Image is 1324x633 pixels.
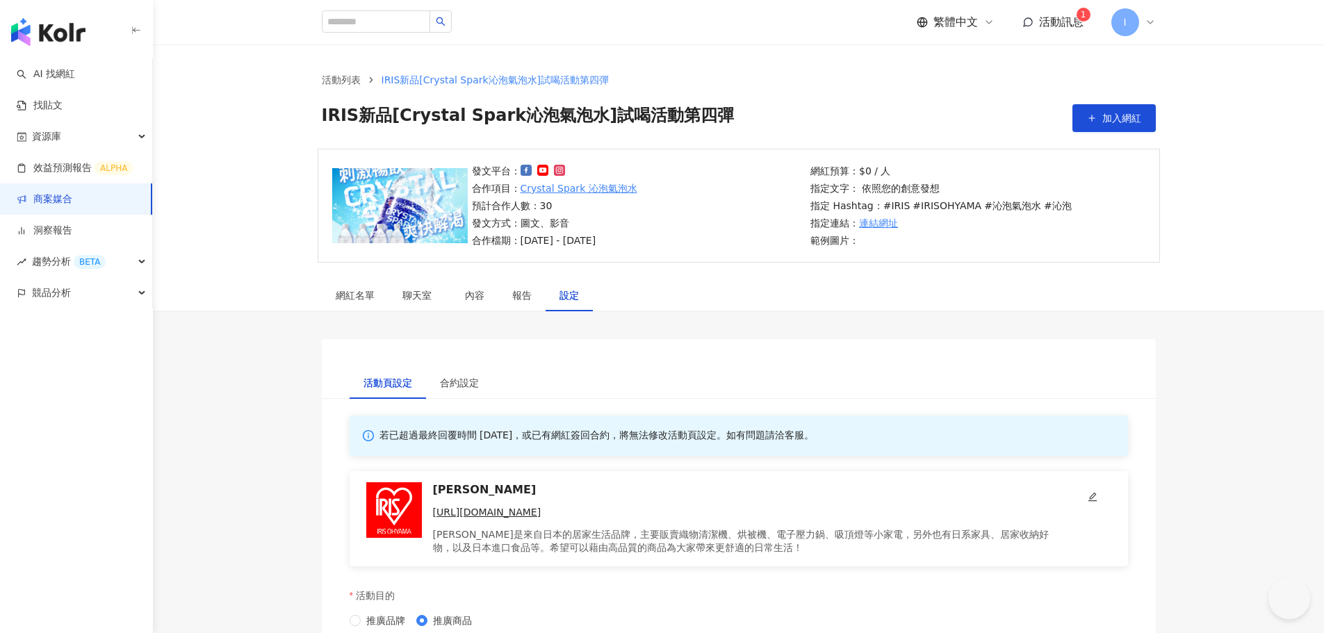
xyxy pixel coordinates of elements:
[379,429,815,443] p: 若已超過最終回覆時間 [DATE]，或已有網紅簽回合約，將無法修改活動頁設定。如有問題請洽客服。
[1102,113,1141,124] span: 加入網紅
[363,375,412,391] div: 活動頁設定
[1044,198,1072,213] p: #沁泡
[512,288,532,303] div: 報告
[810,233,1072,248] p: 範例圖片：
[933,15,978,30] span: 繁體中文
[436,17,446,26] span: search
[859,215,898,231] a: 連結網址
[440,375,479,391] div: 合約設定
[32,246,106,277] span: 趨勢分析
[433,482,1063,498] p: [PERSON_NAME]
[810,163,1072,179] p: 網紅預算：$0 / 人
[1081,10,1086,19] span: 1
[810,198,1072,213] p: 指定 Hashtag：
[984,198,1041,213] p: #沁泡氣泡水
[810,215,1072,231] p: 指定連結：
[366,482,422,538] img: IRIS OHYAMA
[521,181,637,196] a: Crystal Spark 沁泡氣泡水
[1088,492,1097,502] span: edit
[883,198,910,213] p: #IRIS
[382,74,610,85] span: IRIS新品[Crystal Spark沁泡氣泡水]試喝活動第四彈
[472,181,637,196] p: 合作項目：
[32,121,61,152] span: 資源庫
[336,288,375,303] div: 網紅名單
[17,257,26,267] span: rise
[32,277,71,309] span: 競品分析
[427,613,477,628] span: 推廣商品
[361,428,376,443] span: info-circle
[17,67,75,81] a: searchAI 找網紅
[472,198,637,213] p: 預計合作人數：30
[17,224,72,238] a: 洞察報告
[472,163,637,179] p: 發文平台：
[433,506,1063,520] a: [URL][DOMAIN_NAME]
[17,161,133,175] a: 效益預測報告ALPHA
[1123,15,1126,30] span: I
[356,582,395,609] p: 活動目的
[332,168,468,243] img: Crystal Spark 沁泡氣泡水
[1268,577,1310,619] iframe: Help Scout Beacon - Open
[1072,104,1156,132] button: 加入網紅
[1074,482,1111,510] button: edit
[322,104,735,132] span: IRIS新品[Crystal Spark沁泡氣泡水]試喝活動第四彈
[11,18,85,46] img: logo
[1039,15,1084,28] span: 活動訊息
[361,613,411,628] span: 推廣品牌
[17,192,72,206] a: 商案媒合
[17,99,63,113] a: 找貼文
[472,215,637,231] p: 發文方式：圖文、影音
[1077,8,1090,22] sup: 1
[913,198,981,213] p: #IRISOHYAMA
[433,528,1063,555] p: [PERSON_NAME]是來自日本的居家生活品牌，主要販賣織物清潔機、烘被機、電子壓力鍋、吸頂燈等小家電，另外也有日系家具、居家收納好物，以及日本進口食品等。希望可以藉由高品質的商品為大家帶來...
[402,290,437,300] span: 聊天室
[465,288,484,303] div: 內容
[810,181,1072,196] p: 指定文字： 依照您的創意發想
[559,288,579,303] div: 設定
[74,255,106,269] div: BETA
[472,233,637,248] p: 合作檔期：[DATE] - [DATE]
[319,72,363,88] a: 活動列表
